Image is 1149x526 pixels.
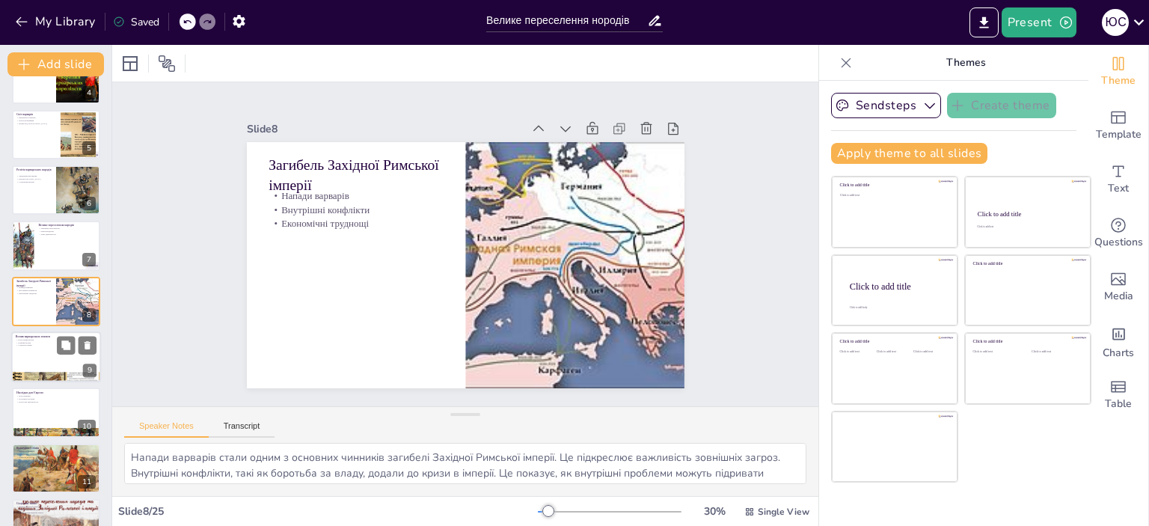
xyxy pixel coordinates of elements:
[1088,207,1148,260] div: Get real-time input from your audience
[977,225,1076,228] div: Click to add text
[1104,288,1133,305] span: Media
[16,119,56,122] p: Культура варварів
[16,175,52,178] p: Традиційні вірування
[11,331,101,382] div: 9
[83,364,96,378] div: 9
[978,210,1077,218] div: Click to add title
[1108,180,1129,197] span: Text
[16,400,96,403] p: Культурні ідентичності
[850,305,944,308] div: Click to add body
[969,7,999,37] button: Export to PowerPoint
[913,350,947,354] div: Click to add text
[840,183,947,188] div: Click to add title
[16,279,52,287] p: Загибель Західної Римської імперії
[1032,350,1079,354] div: Click to add text
[38,233,96,236] p: Нові ідентичності
[973,339,1080,344] div: Click to add title
[12,388,100,437] div: 10
[495,179,710,374] div: Slide 8
[491,123,630,250] p: Економічні труднощі
[758,506,809,518] span: Single View
[515,149,672,296] p: Загибель Західної Римської імперії
[16,509,96,512] p: Нові форми організації
[12,54,100,103] div: 4
[12,221,100,270] div: 7
[11,10,102,34] button: My Library
[1105,396,1132,412] span: Table
[78,420,96,433] div: 10
[79,336,96,354] button: Delete Slide
[831,93,941,118] button: Sendsteps
[16,397,96,400] p: Політичні системи
[16,177,52,180] p: [DEMOGRAPHIC_DATA]
[486,10,647,31] input: Insert title
[113,15,159,29] div: Saved
[509,144,649,271] p: Напади варварів
[12,110,100,159] div: 5
[696,504,732,519] div: 30 %
[947,93,1056,118] button: Create theme
[12,277,100,326] div: 8
[16,511,96,514] p: Вплив на повсякденне життя
[16,292,52,295] p: Економічні труднощі
[209,421,275,438] button: Transcript
[82,308,96,322] div: 8
[1102,7,1129,37] button: Ю С
[16,391,96,395] p: Наслідки для Європи
[12,444,100,493] div: 11
[1088,314,1148,368] div: Add charts and graphs
[38,224,96,228] p: Велике переселення народів
[16,450,96,453] p: Взаємодія культур
[1096,126,1142,143] span: Template
[16,344,96,347] p: Соціальні зміни
[1088,368,1148,422] div: Add a table
[973,350,1020,354] div: Click to add text
[1102,9,1129,36] div: Ю С
[840,350,874,354] div: Click to add text
[16,506,96,509] p: Зміна соціальної структури
[16,180,52,183] p: Соціальний вплив
[973,261,1080,266] div: Click to add title
[82,86,96,100] div: 4
[16,338,96,341] p: Культурний вплив
[831,143,987,164] button: Apply theme to all slides
[38,227,96,230] p: Причини переселення
[840,339,947,344] div: Click to add title
[1088,45,1148,99] div: Change the overall theme
[57,336,75,354] button: Duplicate Slide
[158,55,176,73] span: Position
[16,394,96,397] p: Нові держави
[16,341,96,344] p: Мовний вплив
[1088,99,1148,153] div: Add ready made slides
[1101,73,1136,89] span: Theme
[16,122,56,125] p: Вплив на [GEOGRAPHIC_DATA]
[16,453,96,456] p: Нові звичаї
[16,289,52,292] p: Внутрішні конфлікти
[16,168,52,172] p: Релігія варварських народів
[16,456,96,459] p: Розвиток культури
[82,197,96,210] div: 6
[82,141,96,155] div: 5
[850,281,946,291] div: Click to add title
[1103,345,1134,361] span: Charts
[124,443,806,484] textarea: Напади варварів стали одним з основних чинників загибелі Західної Римської імперії. Це підкреслює...
[1088,260,1148,314] div: Add images, graphics, shapes or video
[16,501,96,506] p: Соціальні зміни
[82,253,96,266] div: 7
[118,504,538,519] div: Slide 8 / 25
[7,52,104,76] button: Add slide
[16,286,52,289] p: Напади варварів
[16,112,56,117] p: Світ варварів
[16,334,96,339] p: Вплив варварських племен
[16,116,56,119] p: Варварські племена
[1002,7,1076,37] button: Present
[500,133,640,260] p: Внутрішні конфлікти
[840,194,947,198] div: Click to add text
[1088,153,1148,207] div: Add text boxes
[38,230,96,233] p: Зміни кордонів
[16,446,96,450] p: Культурний обмін
[78,475,96,489] div: 11
[124,421,209,438] button: Speaker Notes
[877,350,910,354] div: Click to add text
[118,52,142,76] div: Layout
